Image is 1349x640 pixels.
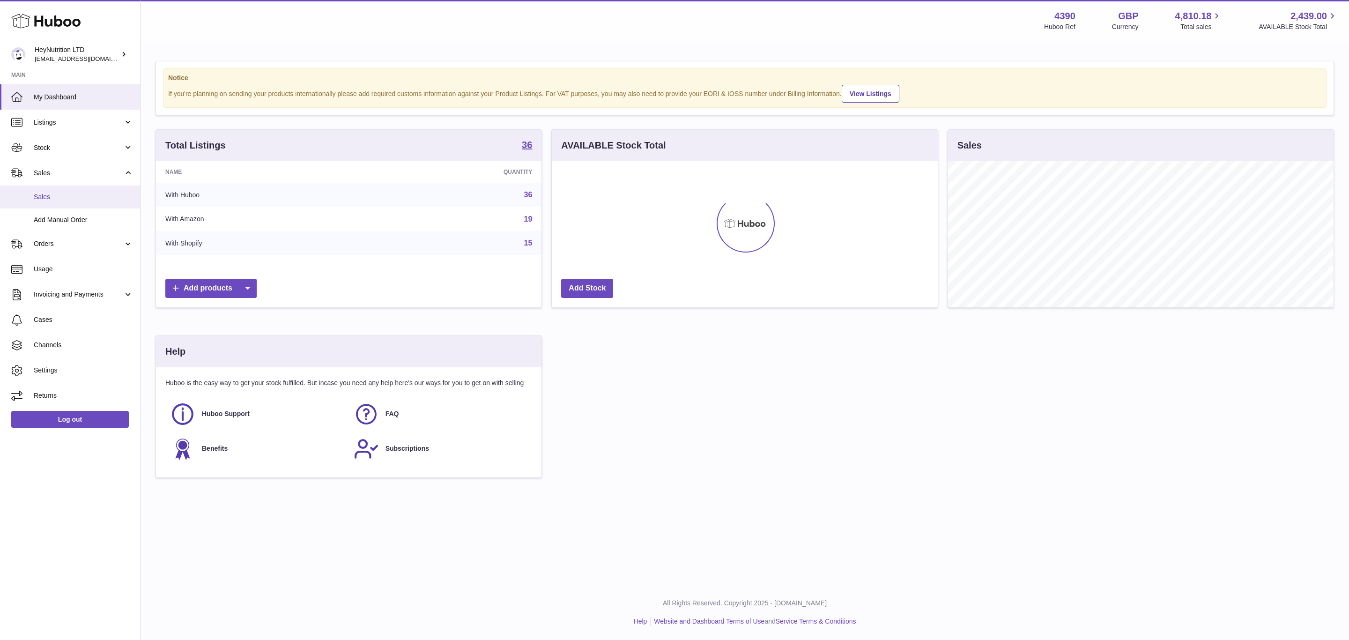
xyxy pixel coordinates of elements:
[34,169,123,178] span: Sales
[634,618,647,625] a: Help
[1112,22,1139,31] div: Currency
[367,161,542,183] th: Quantity
[1054,10,1075,22] strong: 4390
[168,74,1321,82] strong: Notice
[1118,10,1138,22] strong: GBP
[168,83,1321,103] div: If you're planning on sending your products internationally please add required customs informati...
[522,140,532,149] strong: 36
[776,618,856,625] a: Service Terms & Conditions
[524,191,533,199] a: 36
[34,193,133,201] span: Sales
[34,239,123,248] span: Orders
[156,183,367,207] td: With Huboo
[1180,22,1222,31] span: Total sales
[34,143,123,152] span: Stock
[165,279,257,298] a: Add products
[35,45,119,63] div: HeyNutrition LTD
[170,436,344,461] a: Benefits
[34,341,133,350] span: Channels
[202,409,250,418] span: Huboo Support
[1290,10,1327,22] span: 2,439.00
[34,118,123,127] span: Listings
[34,265,133,274] span: Usage
[11,47,25,61] img: info@heynutrition.com
[202,444,228,453] span: Benefits
[1259,10,1338,31] a: 2,439.00 AVAILABLE Stock Total
[1044,22,1075,31] div: Huboo Ref
[654,618,764,625] a: Website and Dashboard Terms of Use
[524,239,533,247] a: 15
[165,139,226,152] h3: Total Listings
[148,599,1342,608] p: All Rights Reserved. Copyright 2025 - [DOMAIN_NAME]
[561,139,666,152] h3: AVAILABLE Stock Total
[34,315,133,324] span: Cases
[842,85,899,103] a: View Listings
[34,216,133,224] span: Add Manual Order
[165,379,532,387] p: Huboo is the easy way to get your stock fulfilled. But incase you need any help here's our ways f...
[524,215,533,223] a: 19
[34,290,123,299] span: Invoicing and Payments
[354,436,528,461] a: Subscriptions
[34,366,133,375] span: Settings
[651,617,856,626] li: and
[156,231,367,255] td: With Shopify
[1259,22,1338,31] span: AVAILABLE Stock Total
[1175,10,1223,31] a: 4,810.18 Total sales
[156,161,367,183] th: Name
[385,444,429,453] span: Subscriptions
[165,345,185,358] h3: Help
[11,411,129,428] a: Log out
[522,140,532,151] a: 36
[156,207,367,231] td: With Amazon
[170,402,344,427] a: Huboo Support
[354,402,528,427] a: FAQ
[957,139,982,152] h3: Sales
[35,55,138,62] span: [EMAIL_ADDRESS][DOMAIN_NAME]
[1175,10,1212,22] span: 4,810.18
[561,279,613,298] a: Add Stock
[385,409,399,418] span: FAQ
[34,93,133,102] span: My Dashboard
[34,391,133,400] span: Returns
